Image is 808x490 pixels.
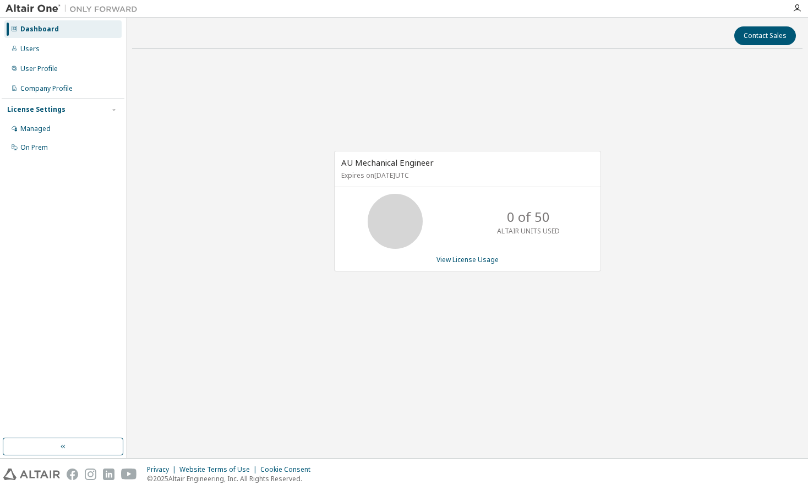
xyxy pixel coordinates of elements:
[6,3,143,14] img: Altair One
[260,465,317,474] div: Cookie Consent
[20,25,59,34] div: Dashboard
[179,465,260,474] div: Website Terms of Use
[121,469,137,480] img: youtube.svg
[341,157,434,168] span: AU Mechanical Engineer
[147,474,317,483] p: © 2025 Altair Engineering, Inc. All Rights Reserved.
[497,226,560,236] p: ALTAIR UNITS USED
[20,45,40,53] div: Users
[20,143,48,152] div: On Prem
[3,469,60,480] img: altair_logo.svg
[436,255,499,264] a: View License Usage
[67,469,78,480] img: facebook.svg
[147,465,179,474] div: Privacy
[103,469,114,480] img: linkedin.svg
[7,105,65,114] div: License Settings
[734,26,796,45] button: Contact Sales
[20,64,58,73] div: User Profile
[20,124,51,133] div: Managed
[20,84,73,93] div: Company Profile
[85,469,96,480] img: instagram.svg
[507,208,550,226] p: 0 of 50
[341,171,591,180] p: Expires on [DATE] UTC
